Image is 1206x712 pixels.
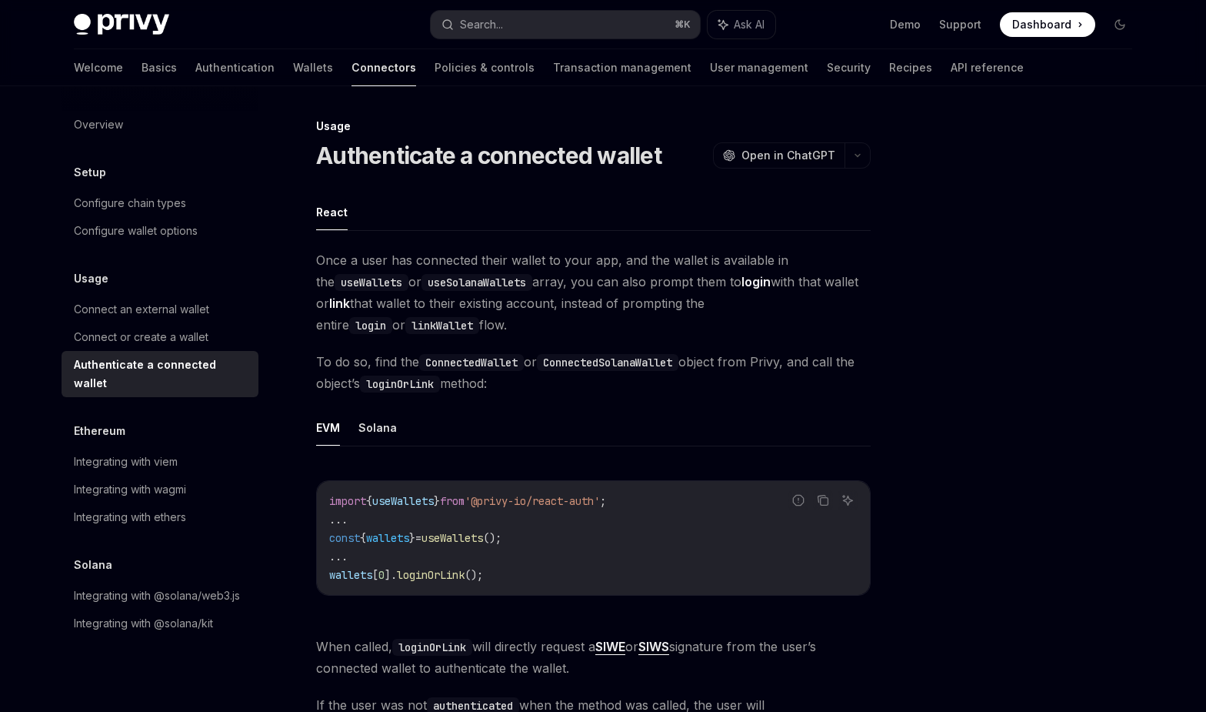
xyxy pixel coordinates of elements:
[74,480,186,499] div: Integrating with wagmi
[74,508,186,526] div: Integrating with ethers
[537,354,678,371] code: ConnectedSolanaWallet
[74,587,240,605] div: Integrating with @solana/web3.js
[435,49,535,86] a: Policies & controls
[638,639,669,655] a: SIWS
[1108,12,1132,37] button: Toggle dark mode
[838,490,858,510] button: Ask AI
[890,17,921,32] a: Demo
[600,494,606,508] span: ;
[329,513,348,526] span: ...
[421,274,532,291] code: useSolanaWallets
[74,49,123,86] a: Welcome
[397,568,465,582] span: loginOrLink
[74,222,198,240] div: Configure wallet options
[372,494,434,508] span: useWallets
[74,115,123,134] div: Overview
[360,376,440,393] code: loginOrLink
[74,614,213,633] div: Integrating with @solana/kit
[366,531,409,545] span: wallets
[465,494,600,508] span: '@privy-io/react-auth'
[1012,17,1071,32] span: Dashboard
[734,17,765,32] span: Ask AI
[62,111,258,139] a: Overview
[939,17,981,32] a: Support
[316,351,871,394] span: To do so, find the or object from Privy, and call the object’s method:
[329,568,372,582] span: wallets
[372,568,378,582] span: [
[813,490,833,510] button: Copy the contents from the code block
[74,194,186,212] div: Configure chain types
[366,494,372,508] span: {
[335,274,408,291] code: useWallets
[358,409,397,446] button: Solana
[316,636,871,679] span: When called, will directly request a or signature from the user’s connected wallet to authenticat...
[316,142,661,169] h1: Authenticate a connected wallet
[316,119,871,134] div: Usage
[329,296,350,311] strong: link
[293,49,333,86] a: Wallets
[434,494,440,508] span: }
[465,568,483,582] span: ();
[741,148,835,163] span: Open in ChatGPT
[62,351,258,397] a: Authenticate a connected wallet
[62,323,258,351] a: Connect or create a wallet
[74,163,106,182] h5: Setup
[595,639,625,655] a: SIWE
[431,11,700,38] button: Search...⌘K
[889,49,932,86] a: Recipes
[675,18,691,31] span: ⌘ K
[74,328,208,346] div: Connect or create a wallet
[710,49,808,86] a: User management
[349,317,392,334] code: login
[392,639,472,656] code: loginOrLink
[62,448,258,476] a: Integrating with viem
[62,582,258,610] a: Integrating with @solana/web3.js
[460,15,503,34] div: Search...
[62,189,258,217] a: Configure chain types
[713,142,845,169] button: Open in ChatGPT
[553,49,691,86] a: Transaction management
[329,494,366,508] span: import
[62,503,258,531] a: Integrating with ethers
[788,490,808,510] button: Report incorrect code
[74,453,178,471] div: Integrating with viem
[419,354,524,371] code: ConnectedWallet
[708,11,775,38] button: Ask AI
[827,49,871,86] a: Security
[351,49,416,86] a: Connectors
[405,317,479,334] code: linkWallet
[415,531,421,545] span: =
[316,409,340,446] button: EVM
[195,49,275,86] a: Authentication
[316,194,348,230] button: React
[483,531,501,545] span: ();
[329,531,360,545] span: const
[74,556,112,574] h5: Solana
[74,14,169,35] img: dark logo
[421,531,483,545] span: useWallets
[1000,12,1095,37] a: Dashboard
[62,610,258,637] a: Integrating with @solana/kit
[741,274,771,289] strong: login
[329,550,348,563] span: ...
[62,476,258,503] a: Integrating with wagmi
[316,249,871,336] span: Once a user has connected their wallet to your app, and the wallet is available in the or array, ...
[62,217,258,245] a: Configure wallet options
[74,300,209,319] div: Connect an external wallet
[385,568,397,582] span: ].
[62,296,258,323] a: Connect an external wallet
[440,494,465,508] span: from
[378,568,385,582] span: 0
[360,531,366,545] span: {
[951,49,1024,86] a: API reference
[74,269,108,288] h5: Usage
[74,356,249,393] div: Authenticate a connected wallet
[142,49,177,86] a: Basics
[409,531,415,545] span: }
[74,422,125,440] h5: Ethereum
